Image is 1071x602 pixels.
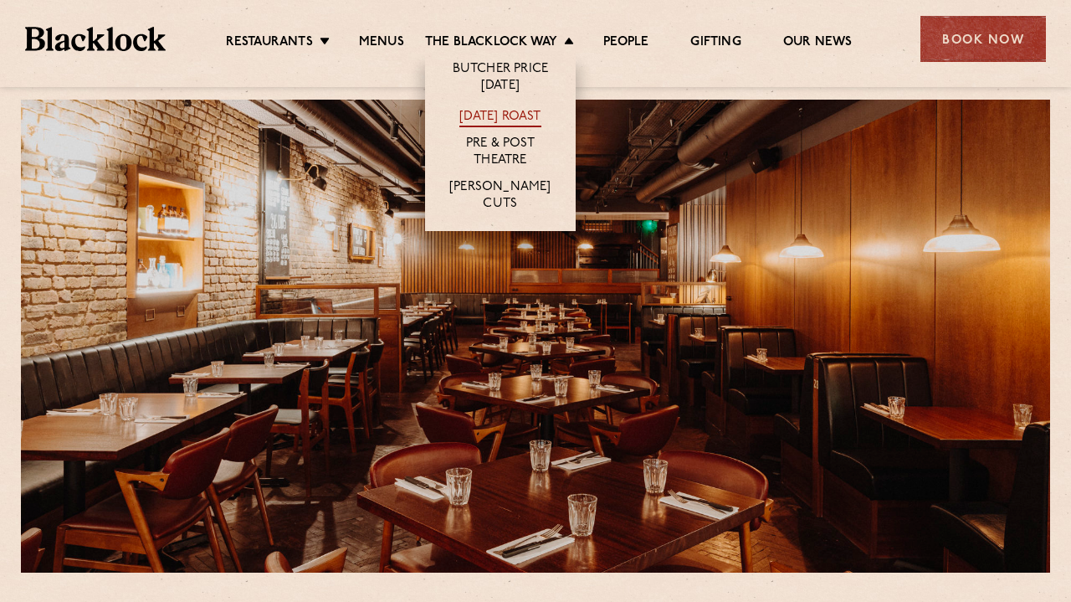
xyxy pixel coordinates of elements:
a: Our News [783,34,853,53]
a: [DATE] Roast [459,109,541,127]
a: Pre & Post Theatre [442,136,559,171]
a: Menus [359,34,404,53]
a: The Blacklock Way [425,34,557,53]
a: Butcher Price [DATE] [442,61,559,96]
a: Gifting [690,34,740,53]
a: Restaurants [226,34,313,53]
a: People [603,34,648,53]
a: [PERSON_NAME] Cuts [442,179,559,214]
div: Book Now [920,16,1046,62]
img: BL_Textured_Logo-footer-cropped.svg [25,27,166,50]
